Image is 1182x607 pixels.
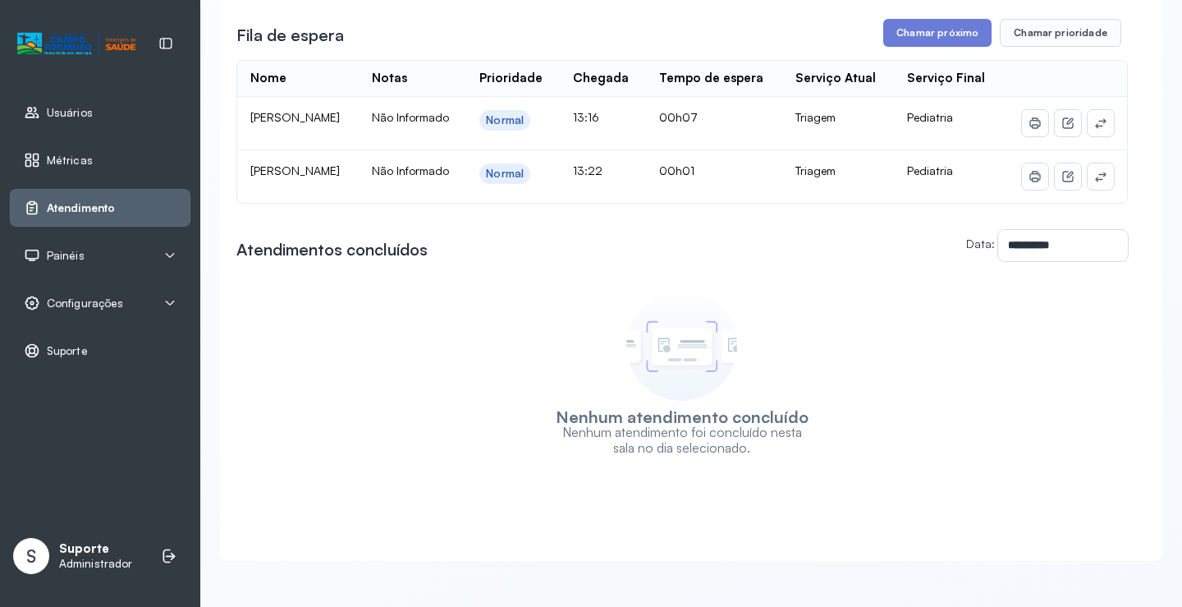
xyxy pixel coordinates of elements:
div: Triagem [795,163,881,178]
label: Data: [966,237,995,251]
div: Chegada [573,71,629,86]
span: Suporte [47,344,88,358]
h3: Nenhum atendimento concluído [556,409,809,425]
p: Nenhum atendimento foi concluído nesta sala no dia selecionado. [552,425,811,456]
div: Notas [372,71,407,86]
span: [PERSON_NAME] [250,163,340,177]
p: Suporte [59,541,132,557]
span: Não Informado [372,163,449,177]
p: Administrador [59,557,132,571]
span: Métricas [47,154,93,168]
span: 13:16 [573,110,599,124]
div: Nome [250,71,286,86]
span: Atendimento [47,201,115,215]
span: Pediatria [907,110,953,124]
h3: Fila de espera [236,24,344,47]
button: Chamar prioridade [1000,19,1121,47]
span: 13:22 [573,163,602,177]
div: Triagem [795,110,881,125]
div: Normal [486,167,524,181]
div: Serviço Atual [795,71,876,86]
span: 00h01 [659,163,694,177]
button: Chamar próximo [883,19,992,47]
a: Atendimento [24,200,176,216]
span: Usuários [47,106,93,120]
span: Pediatria [907,163,953,177]
img: Logotipo do estabelecimento [17,30,135,57]
div: Normal [486,113,524,127]
a: Usuários [24,104,176,121]
span: Não Informado [372,110,449,124]
span: [PERSON_NAME] [250,110,340,124]
span: Painéis [47,249,85,263]
h3: Atendimentos concluídos [236,238,428,261]
span: 00h07 [659,110,698,124]
a: Métricas [24,152,176,168]
div: Tempo de espera [659,71,763,86]
div: Prioridade [479,71,543,86]
img: Imagem de empty state [626,290,737,401]
div: Serviço Final [907,71,985,86]
span: Configurações [47,297,123,310]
